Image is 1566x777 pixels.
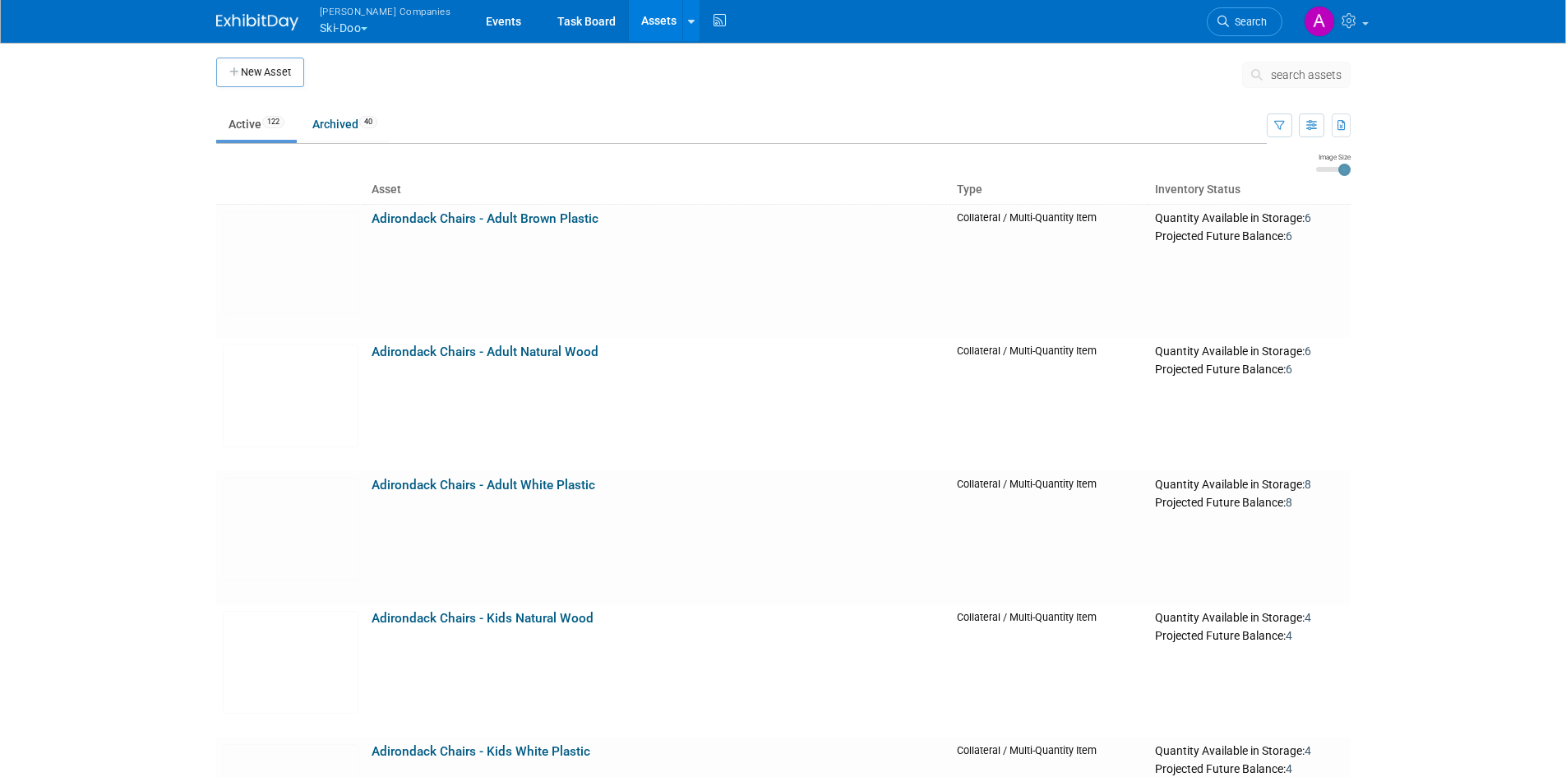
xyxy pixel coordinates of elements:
span: 6 [1305,211,1311,224]
a: Search [1207,7,1282,36]
span: search assets [1271,68,1342,81]
span: [PERSON_NAME] Companies [320,2,451,20]
span: 6 [1305,345,1311,358]
div: Projected Future Balance: [1155,226,1343,244]
span: 8 [1286,496,1292,509]
span: 40 [359,116,377,128]
th: Type [950,176,1148,204]
a: Adirondack Chairs - Adult White Plastic [372,478,595,493]
span: 122 [262,116,284,128]
span: 4 [1286,762,1292,775]
span: 6 [1286,229,1292,243]
span: 6 [1286,363,1292,376]
span: Search [1229,16,1267,28]
td: Collateral / Multi-Quantity Item [950,604,1148,738]
a: Adirondack Chairs - Adult Brown Plastic [372,211,598,226]
div: Image Size [1316,152,1351,162]
th: Asset [365,176,951,204]
div: Quantity Available in Storage: [1155,611,1343,626]
div: Projected Future Balance: [1155,759,1343,777]
div: Quantity Available in Storage: [1155,345,1343,359]
a: Archived40 [300,109,390,140]
div: Projected Future Balance: [1155,493,1343,511]
td: Collateral / Multi-Quantity Item [950,338,1148,471]
td: Collateral / Multi-Quantity Item [950,204,1148,338]
a: Active122 [216,109,297,140]
a: Adirondack Chairs - Kids White Plastic [372,744,590,759]
span: 4 [1286,629,1292,642]
div: Quantity Available in Storage: [1155,478,1343,493]
span: 8 [1305,478,1311,491]
button: New Asset [216,58,304,87]
div: Projected Future Balance: [1155,359,1343,377]
img: ExhibitDay [216,14,298,30]
button: search assets [1242,62,1351,88]
a: Adirondack Chairs - Adult Natural Wood [372,345,598,359]
a: Adirondack Chairs - Kids Natural Wood [372,611,594,626]
img: Amy Brickweg [1304,6,1335,37]
div: Quantity Available in Storage: [1155,744,1343,759]
div: Projected Future Balance: [1155,626,1343,644]
div: Quantity Available in Storage: [1155,211,1343,226]
td: Collateral / Multi-Quantity Item [950,471,1148,604]
span: 4 [1305,744,1311,757]
span: 4 [1305,611,1311,624]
